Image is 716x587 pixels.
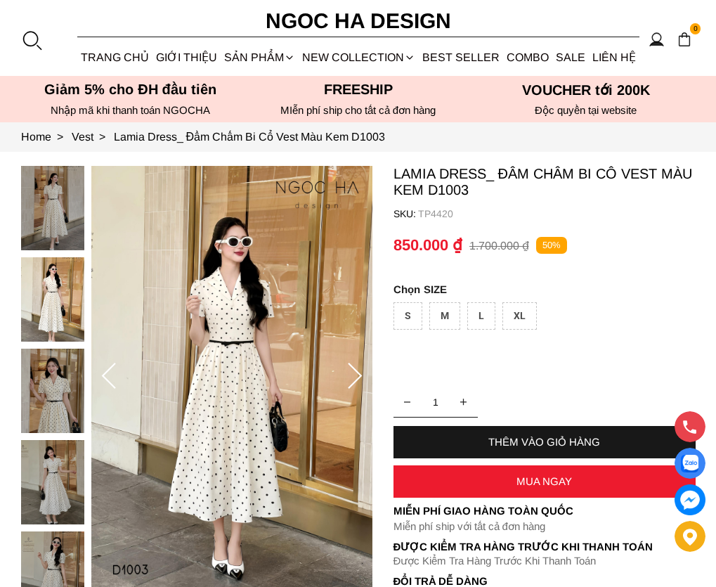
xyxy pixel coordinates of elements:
h6: Độc quyền tại website [476,104,696,117]
a: GIỚI THIỆU [152,39,221,76]
a: TRANG CHỦ [77,39,152,76]
a: LIÊN HỆ [589,39,639,76]
span: > [51,131,69,143]
p: Được Kiểm Tra Hàng Trước Khi Thanh Toán [393,541,696,553]
a: Combo [503,39,552,76]
a: NEW COLLECTION [299,39,419,76]
font: Miễn phí giao hàng toàn quốc [393,505,573,517]
span: > [93,131,111,143]
a: Ngoc Ha Design [218,4,499,38]
h6: SKU: [393,208,418,219]
img: Lamia Dress_ Đầm Chấm Bi Cổ Vest Màu Kem D1003_mini_3 [21,440,84,524]
p: SIZE [393,283,696,295]
img: Lamia Dress_ Đầm Chấm Bi Cổ Vest Màu Kem D1003_mini_1 [21,257,84,342]
font: Miễn phí ship với tất cả đơn hàng [393,520,545,532]
p: TP4420 [418,208,696,219]
a: messenger [675,484,705,515]
a: Link to Lamia Dress_ Đầm Chấm Bi Cổ Vest Màu Kem D1003 [114,131,386,143]
img: img-CART-ICON-ksit0nf1 [677,32,692,47]
h6: MIễn phí ship cho tất cả đơn hàng [249,104,468,117]
img: Lamia Dress_ Đầm Chấm Bi Cổ Vest Màu Kem D1003_mini_2 [21,349,84,433]
p: 1.700.000 ₫ [469,239,529,252]
input: Quantity input [393,388,478,416]
div: MUA NGAY [393,475,696,487]
a: BEST SELLER [419,39,503,76]
p: 850.000 ₫ [393,236,462,254]
div: SẢN PHẨM [221,39,299,76]
h6: Đổi trả dễ dàng [393,575,696,587]
a: Link to Home [21,131,72,143]
a: SALE [552,39,589,76]
p: Lamia Dress_ Đầm Chấm Bi Cổ Vest Màu Kem D1003 [393,166,696,198]
div: L [467,302,495,330]
img: Lamia Dress_ Đầm Chấm Bi Cổ Vest Màu Kem D1003_mini_0 [21,166,84,250]
a: Display image [675,448,705,479]
font: Freeship [324,82,393,97]
p: 50% [536,237,567,254]
div: XL [502,302,537,330]
img: Display image [681,455,698,472]
h5: VOUCHER tới 200K [476,82,696,98]
img: Lamia Dress_ Đầm Chấm Bi Cổ Vest Màu Kem D1003_1 [91,166,372,587]
p: Được Kiểm Tra Hàng Trước Khi Thanh Toán [393,555,696,567]
a: Link to Vest [72,131,114,143]
div: THÊM VÀO GIỎ HÀNG [393,436,696,448]
span: 0 [690,23,701,34]
div: M [429,302,460,330]
div: S [393,302,422,330]
font: Giảm 5% cho ĐH đầu tiên [44,82,216,97]
font: Nhập mã khi thanh toán NGOCHA [51,104,210,116]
